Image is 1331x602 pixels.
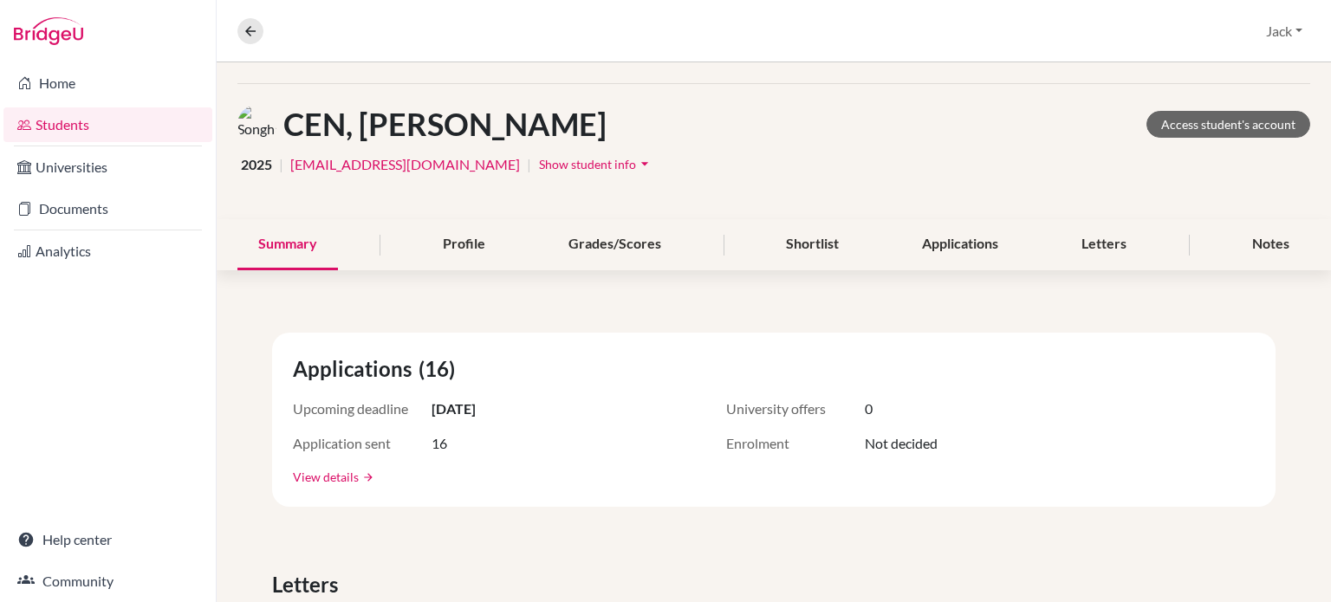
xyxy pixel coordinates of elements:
[1061,219,1147,270] div: Letters
[3,234,212,269] a: Analytics
[3,564,212,599] a: Community
[432,398,476,419] span: [DATE]
[3,191,212,226] a: Documents
[283,106,607,143] h1: CEN, [PERSON_NAME]
[539,157,636,172] span: Show student info
[293,468,359,486] a: View details
[1146,111,1310,138] a: Access student's account
[3,522,212,557] a: Help center
[290,154,520,175] a: [EMAIL_ADDRESS][DOMAIN_NAME]
[865,398,873,419] span: 0
[3,150,212,184] a: Universities
[293,433,432,454] span: Application sent
[1258,15,1310,48] button: Jack
[726,398,865,419] span: University offers
[636,155,653,172] i: arrow_drop_down
[14,17,83,45] img: Bridge-U
[279,154,283,175] span: |
[901,219,1019,270] div: Applications
[359,471,374,483] a: arrow_forward
[3,66,212,100] a: Home
[272,569,345,600] span: Letters
[293,398,432,419] span: Upcoming deadline
[726,433,865,454] span: Enrolment
[527,154,531,175] span: |
[432,433,447,454] span: 16
[237,105,276,144] img: Songhan CEN's avatar
[865,433,938,454] span: Not decided
[548,219,682,270] div: Grades/Scores
[1231,219,1310,270] div: Notes
[241,154,272,175] span: 2025
[419,353,462,385] span: (16)
[422,219,506,270] div: Profile
[765,219,860,270] div: Shortlist
[237,219,338,270] div: Summary
[3,107,212,142] a: Students
[293,353,419,385] span: Applications
[538,151,654,178] button: Show student infoarrow_drop_down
